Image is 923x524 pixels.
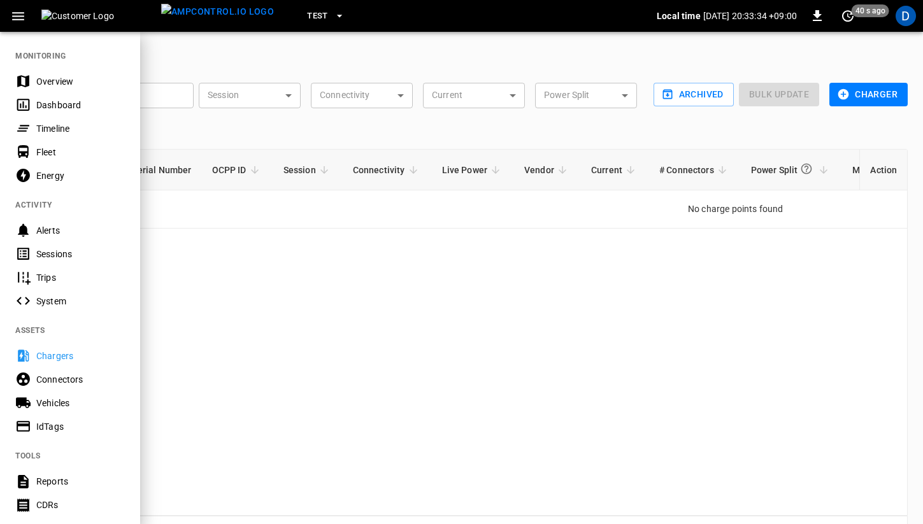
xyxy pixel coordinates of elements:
[36,499,125,511] div: CDRs
[36,295,125,308] div: System
[36,271,125,284] div: Trips
[36,169,125,182] div: Energy
[36,122,125,135] div: Timeline
[896,6,916,26] div: profile-icon
[838,6,858,26] button: set refresh interval
[36,146,125,159] div: Fleet
[36,75,125,88] div: Overview
[161,4,274,20] img: ampcontrol.io logo
[36,397,125,409] div: Vehicles
[703,10,797,22] p: [DATE] 20:33:34 +09:00
[36,373,125,386] div: Connectors
[36,224,125,237] div: Alerts
[36,350,125,362] div: Chargers
[657,10,701,22] p: Local time
[852,4,889,17] span: 40 s ago
[41,10,156,22] img: Customer Logo
[36,420,125,433] div: IdTags
[307,9,328,24] span: Test
[36,475,125,488] div: Reports
[36,99,125,111] div: Dashboard
[36,248,125,260] div: Sessions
